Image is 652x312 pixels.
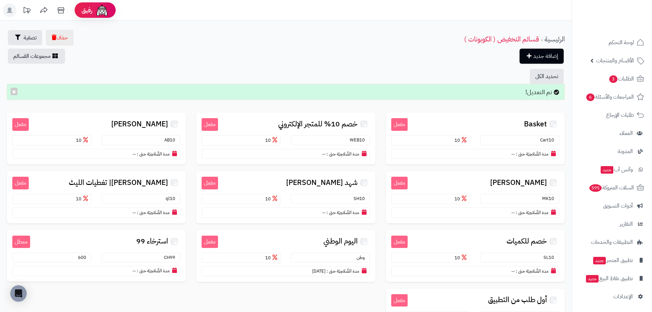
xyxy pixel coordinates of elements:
[12,236,30,248] small: معطل
[10,285,27,302] div: Open Intercom Messenger
[592,255,633,265] span: تطبيق المتجر
[605,16,645,30] img: logo-2.png
[391,177,408,189] small: مفعل
[327,151,359,157] small: مدة الصَّلاحِيَة حتى :
[196,171,375,223] a: مفعل شهد [PERSON_NAME] SH10 10 مدة الصَّلاحِيَة حتى : --
[11,88,17,95] button: ×
[137,151,169,157] small: مدة الصَّلاحِيَة حتى :
[7,171,186,223] a: مفعل [PERSON_NAME]| تغطيات الليث ql10 10 مدة الصَّلاحِيَة حتى : --
[511,268,515,274] span: --
[609,38,634,47] span: لوحة التحكم
[576,234,648,250] a: التطبيقات والخدمات
[516,209,548,216] small: مدة الصَّلاحِيَة حتى :
[202,236,218,248] small: مفعل
[7,84,565,100] div: تم التعديل!
[95,3,109,17] img: ai-face.png
[586,275,599,283] span: جديد
[606,110,634,120] span: طلبات الإرجاع
[545,34,565,44] a: الرئيسية
[132,267,136,274] span: --
[265,137,279,143] span: 10
[391,118,408,131] small: مفعل
[600,165,633,174] span: وآتس آب
[322,209,325,216] span: --
[166,195,179,202] small: ql10
[609,74,634,84] span: الطلبات
[540,137,558,143] small: Cart10
[322,151,325,157] span: --
[265,254,279,261] span: 10
[202,177,218,189] small: مفعل
[576,34,648,51] a: لوحة التحكم
[520,49,564,64] a: إضافة جديد
[490,179,547,187] span: [PERSON_NAME]
[164,254,179,261] small: CH99
[76,196,90,202] span: 10
[137,267,169,274] small: مدة الصَّلاحِيَة حتى :
[111,120,168,128] span: [PERSON_NAME]
[354,195,368,202] small: SH10
[576,216,648,232] a: التقارير
[596,56,634,65] span: الأقسام والمنتجات
[386,113,565,164] a: مفعل Basket Cart10 10 مدة الصَّلاحِيَة حتى : --
[24,34,37,42] span: تصفية
[132,209,136,216] span: --
[202,118,218,131] small: مفعل
[278,120,358,128] span: خصم 10% للمتجر الإلكتروني
[455,196,468,202] span: 10
[327,268,359,274] small: مدة الصَّلاحِيَة حتى :
[589,183,634,192] span: السلات المتروكة
[137,209,169,216] small: مدة الصَّلاحِيَة حتى :
[516,268,548,274] small: مدة الصَّلاحِيَة حتى :
[511,209,515,216] span: --
[609,75,618,83] span: 3
[76,137,90,143] span: 10
[323,237,358,245] span: اليوم الوطني
[576,161,648,178] a: وآتس آبجديد
[530,69,564,84] button: تحديد الكل
[350,137,368,143] small: WEB10
[544,254,558,261] small: SL10
[12,118,29,131] small: مفعل
[386,171,565,223] a: مفعل [PERSON_NAME] MK10 10 مدة الصَّلاحِيَة حتى : --
[12,177,29,189] small: مفعل
[618,147,633,156] span: المدونة
[576,288,648,305] a: الإعدادات
[589,184,602,192] span: 595
[576,198,648,214] a: أدوات التسويق
[576,179,648,196] a: السلات المتروكة595
[391,236,408,248] small: مفعل
[524,120,547,128] span: Basket
[511,151,515,157] span: --
[327,209,359,216] small: مدة الصَّلاحِيَة حتى :
[312,268,325,274] span: [DATE]
[265,196,279,202] span: 10
[455,254,468,261] span: 10
[620,219,633,229] span: التقارير
[196,230,375,282] a: مفعل اليوم الوطني وطن 10 مدة الصَّلاحِيَة حتى : [DATE]
[286,179,358,187] span: شهد [PERSON_NAME]
[136,237,168,245] span: استرخاء 99
[576,252,648,269] a: تطبيق المتجرجديد
[576,125,648,141] a: العملاء
[516,151,548,157] small: مدة الصَّلاحِيَة حتى :
[164,137,179,143] small: AB10
[593,257,606,264] span: جديد
[613,292,633,301] span: الإعدادات
[391,294,408,307] small: مفعل
[507,237,547,245] span: خصم للكميات
[576,71,648,87] a: الطلبات3
[8,30,42,45] button: تصفية
[586,93,595,101] span: 6
[8,49,65,64] a: مجموعات القسائم
[542,195,558,202] small: MK10
[81,6,92,14] span: رفيق
[601,166,613,174] span: جديد
[576,270,648,287] a: تطبيق نقاط البيعجديد
[7,113,186,164] a: مفعل [PERSON_NAME] AB10 10 مدة الصَّلاحِيَة حتى : --
[132,151,136,157] span: --
[18,3,35,19] a: تحديثات المنصة
[619,128,633,138] span: العملاء
[591,237,633,247] span: التطبيقات والخدمات
[69,179,168,187] span: [PERSON_NAME]| تغطيات الليث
